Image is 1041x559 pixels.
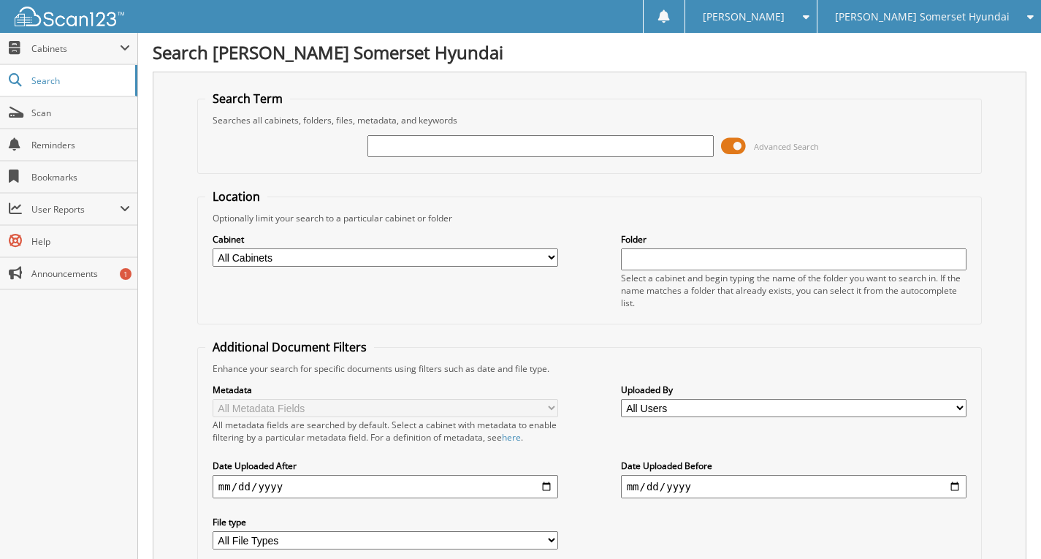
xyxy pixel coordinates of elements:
[205,362,974,375] div: Enhance your search for specific documents using filters such as date and file type.
[205,189,267,205] legend: Location
[31,42,120,55] span: Cabinets
[213,460,559,472] label: Date Uploaded After
[703,12,785,21] span: [PERSON_NAME]
[31,139,130,151] span: Reminders
[31,203,120,216] span: User Reports
[754,141,819,152] span: Advanced Search
[31,75,128,87] span: Search
[31,171,130,183] span: Bookmarks
[120,268,131,280] div: 1
[213,516,559,528] label: File type
[205,212,974,224] div: Optionally limit your search to a particular cabinet or folder
[213,233,559,246] label: Cabinet
[205,339,374,355] legend: Additional Document Filters
[213,475,559,498] input: start
[621,272,967,309] div: Select a cabinet and begin typing the name of the folder you want to search in. If the name match...
[205,91,290,107] legend: Search Term
[621,384,967,396] label: Uploaded By
[15,7,124,26] img: scan123-logo-white.svg
[31,267,130,280] span: Announcements
[31,107,130,119] span: Scan
[31,235,130,248] span: Help
[621,233,967,246] label: Folder
[213,419,559,444] div: All metadata fields are searched by default. Select a cabinet with metadata to enable filtering b...
[502,431,521,444] a: here
[153,40,1026,64] h1: Search [PERSON_NAME] Somerset Hyundai
[621,475,967,498] input: end
[835,12,1010,21] span: [PERSON_NAME] Somerset Hyundai
[205,114,974,126] div: Searches all cabinets, folders, files, metadata, and keywords
[621,460,967,472] label: Date Uploaded Before
[213,384,559,396] label: Metadata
